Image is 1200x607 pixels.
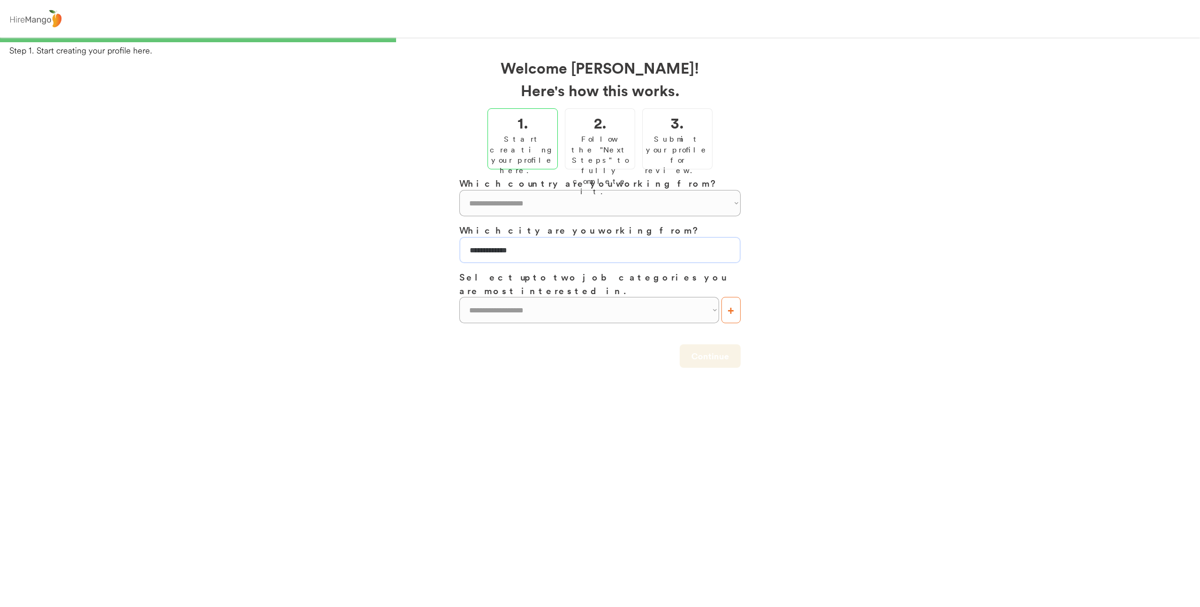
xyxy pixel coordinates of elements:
h3: Select up to two job categories you are most interested in. [459,270,741,297]
h3: Which city are you working from? [459,223,741,237]
img: logo%20-%20hiremango%20gray.png [7,8,64,30]
h2: 3. [671,111,684,134]
div: Step 1. Start creating your profile here. [9,45,1200,56]
h3: Which country are you working from? [459,176,741,190]
div: 33% [2,38,1198,42]
button: Continue [680,344,741,368]
h2: Welcome [PERSON_NAME]! Here's how this works. [459,56,741,101]
div: Start creating your profile here. [490,134,555,176]
div: Submit your profile for review. [645,134,710,176]
button: + [721,297,741,323]
h2: 2. [594,111,607,134]
h2: 1. [517,111,528,134]
div: Follow the "Next Steps" to fully complete it. [568,134,632,197]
